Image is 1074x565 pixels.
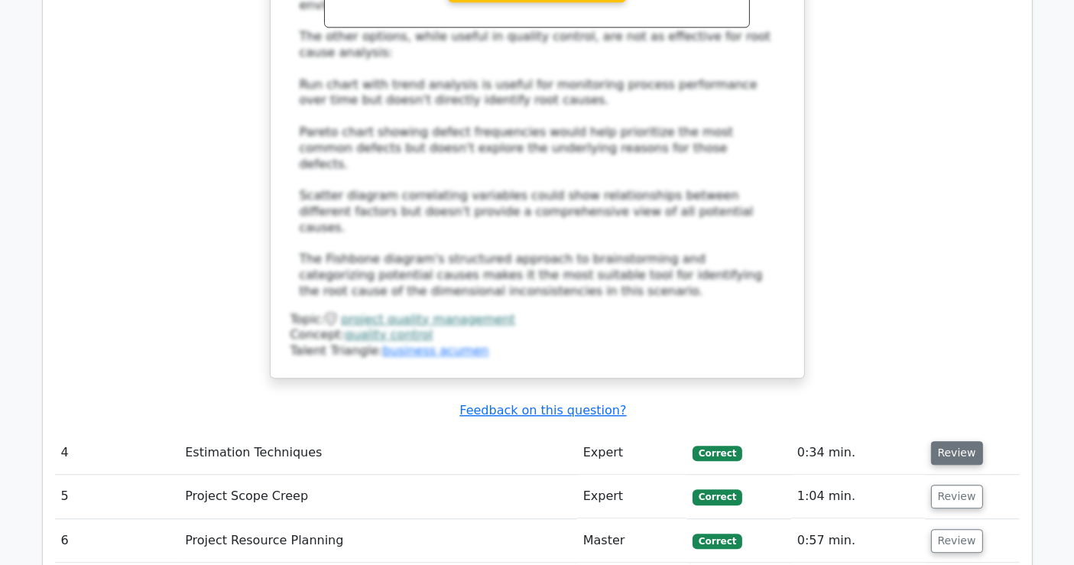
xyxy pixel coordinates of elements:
[459,403,626,417] a: Feedback on this question?
[290,312,784,328] div: Topic:
[791,475,925,518] td: 1:04 min.
[341,312,515,326] a: project quality management
[179,475,577,518] td: Project Scope Creep
[290,312,784,359] div: Talent Triangle:
[693,489,742,505] span: Correct
[693,534,742,549] span: Correct
[345,327,433,342] a: quality control
[931,485,983,508] button: Review
[290,327,784,343] div: Concept:
[55,475,180,518] td: 5
[931,529,983,553] button: Review
[577,475,686,518] td: Expert
[931,441,983,465] button: Review
[577,519,686,563] td: Master
[577,431,686,475] td: Expert
[179,431,577,475] td: Estimation Techniques
[55,431,180,475] td: 4
[382,343,488,358] a: business acumen
[693,446,742,461] span: Correct
[55,519,180,563] td: 6
[179,519,577,563] td: Project Resource Planning
[791,519,925,563] td: 0:57 min.
[791,431,925,475] td: 0:34 min.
